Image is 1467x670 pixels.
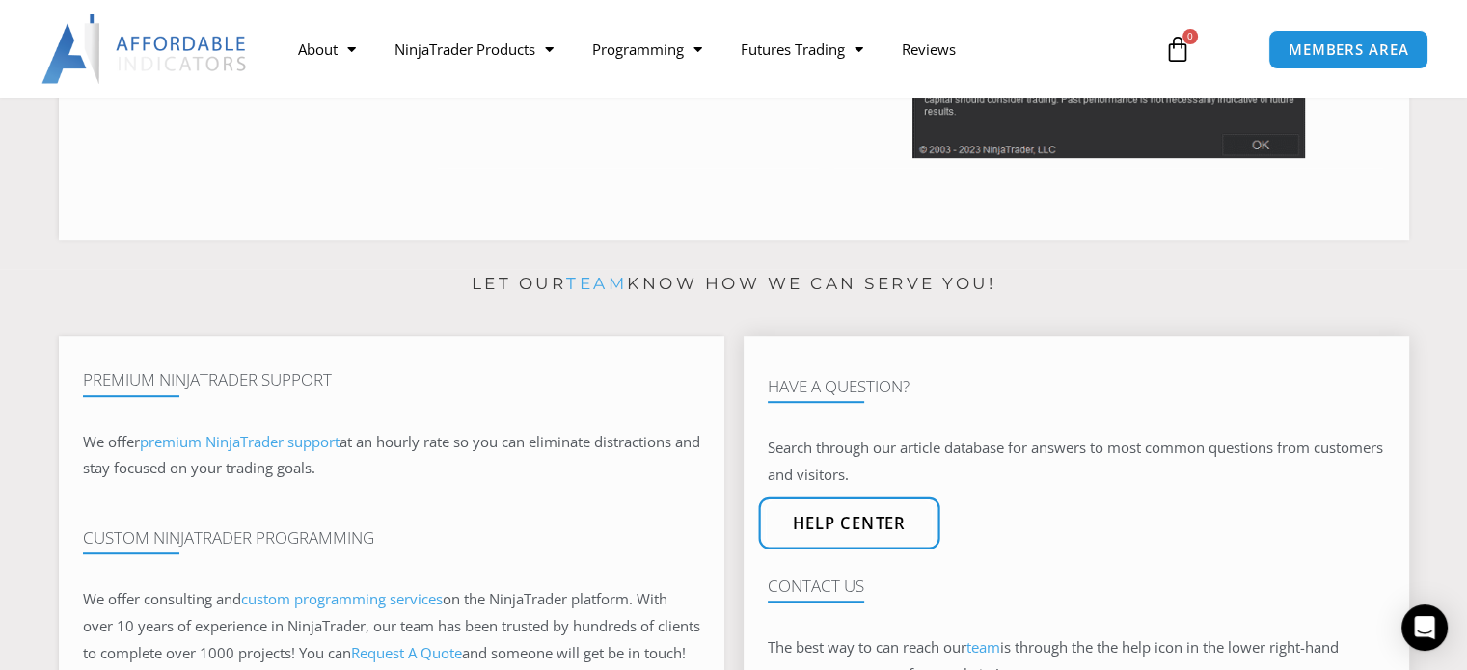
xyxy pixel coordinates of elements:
span: on the NinjaTrader platform. With over 10 years of experience in NinjaTrader, our team has been t... [83,589,700,662]
nav: Menu [279,27,1145,71]
a: 0 [1135,21,1220,77]
a: premium NinjaTrader support [140,432,340,451]
a: custom programming services [241,589,443,608]
h4: Premium NinjaTrader Support [83,370,700,389]
span: We offer [83,432,140,451]
a: Request A Quote [351,643,462,662]
span: We offer consulting and [83,589,443,608]
a: team [966,637,1000,657]
a: team [566,274,627,293]
a: NinjaTrader Products [375,27,573,71]
span: MEMBERS AREA [1289,42,1409,57]
a: Futures Trading [721,27,883,71]
a: Reviews [883,27,975,71]
span: Help center [792,515,906,531]
a: MEMBERS AREA [1268,30,1429,69]
span: at an hourly rate so you can eliminate distractions and stay focused on your trading goals. [83,432,700,478]
img: LogoAI | Affordable Indicators – NinjaTrader [41,14,249,84]
p: Search through our article database for answers to most common questions from customers and visit... [768,435,1385,489]
a: Programming [573,27,721,71]
h4: Custom NinjaTrader Programming [83,528,700,548]
a: Help center [758,496,939,549]
h4: Have A Question? [768,377,1385,396]
span: 0 [1182,29,1198,44]
div: Open Intercom Messenger [1401,604,1448,651]
p: Let our know how we can serve you! [59,269,1409,300]
a: About [279,27,375,71]
h4: Contact Us [768,576,1385,596]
